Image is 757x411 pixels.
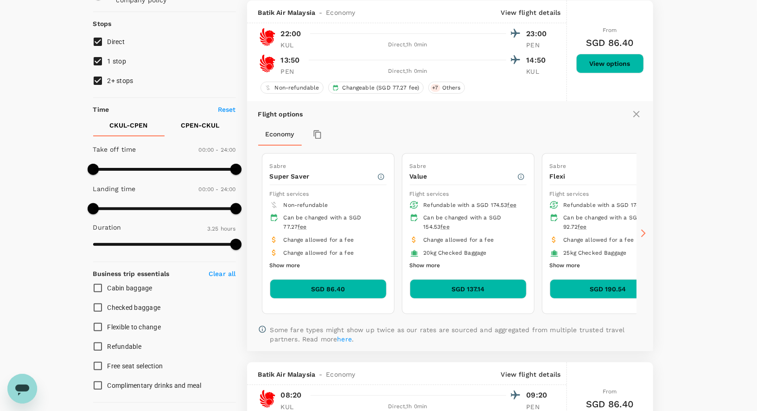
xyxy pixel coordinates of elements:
[108,58,127,65] span: 1 stop
[258,8,316,17] span: Batik Air Malaysia
[258,28,277,46] img: OD
[564,250,627,256] span: 25kg Checked Baggage
[326,370,355,379] span: Economy
[315,370,326,379] span: -
[270,325,642,344] p: Some fare types might show up twice as our rates are sourced and aggregated from multiple trusted...
[410,163,426,169] span: Sabre
[337,335,352,343] a: here
[108,304,161,311] span: Checked baggage
[93,223,121,232] p: Duration
[603,388,617,395] span: From
[298,224,306,230] span: fee
[93,20,112,27] strong: Stops
[550,172,657,181] p: Flexi
[281,67,304,76] p: PEN
[209,269,235,278] p: Clear all
[310,67,506,76] div: Direct , 1h 0min
[207,225,236,232] span: 3.25 hours
[271,84,323,92] span: Non-refundable
[527,67,550,76] p: KUL
[550,279,667,299] button: SGD 190.54
[258,390,277,408] img: OD
[440,224,449,230] span: fee
[284,213,379,232] div: Can be changed with a SGD 77.27
[439,84,464,92] span: Others
[108,323,161,331] span: Flexible to change
[424,201,519,210] div: Refundable with a SGD 174.53
[108,284,153,292] span: Cabin baggage
[218,105,236,114] p: Reset
[527,28,550,39] p: 23:00
[93,184,136,193] p: Landing time
[564,201,659,210] div: Refundable with a SGD 174.53
[258,109,303,119] p: Flight options
[270,279,387,299] button: SGD 86.40
[310,40,506,50] div: Direct , 1h 0min
[93,270,170,277] strong: Business trip essentials
[424,237,494,243] span: Change allowed for a fee
[527,40,550,50] p: PEN
[550,163,566,169] span: Sabre
[508,202,516,208] span: fee
[576,54,644,73] button: View options
[258,370,316,379] span: Batik Air Malaysia
[550,260,580,272] button: Show more
[284,250,354,256] span: Change allowed for a fee
[586,35,634,50] h6: SGD 86.40
[527,390,550,401] p: 09:20
[270,191,309,197] span: Flight services
[199,186,236,193] span: 00:00 - 24:00
[181,121,219,130] p: CPEN - CKUL
[410,191,449,197] span: Flight services
[428,82,465,94] div: +7Others
[578,224,586,230] span: fee
[284,202,328,208] span: Non-refundable
[410,260,440,272] button: Show more
[261,82,324,94] div: Non-refundable
[564,213,659,232] div: Can be changed with a SGD 92.72
[93,105,109,114] p: Time
[431,84,440,92] span: + 7
[199,147,236,153] span: 00:00 - 24:00
[564,237,634,243] span: Change allowed for a fee
[281,40,304,50] p: KUL
[281,55,300,66] p: 13:50
[424,250,487,256] span: 20kg Checked Baggage
[339,84,423,92] span: Changeable (SGD 77.27 fee)
[281,28,301,39] p: 22:00
[270,260,300,272] button: Show more
[108,382,202,389] span: Complimentary drinks and meal
[281,390,302,401] p: 08:20
[603,27,617,33] span: From
[501,370,561,379] p: View flight details
[326,8,355,17] span: Economy
[410,279,527,299] button: SGD 137.14
[284,237,354,243] span: Change allowed for a fee
[315,8,326,17] span: -
[270,172,377,181] p: Super Saver
[501,8,561,17] p: View flight details
[108,38,125,45] span: Direct
[328,82,424,94] div: Changeable (SGD 77.27 fee)
[424,213,519,232] div: Can be changed with a SGD 154.53
[527,55,550,66] p: 14:50
[93,145,136,154] p: Take off time
[258,54,277,73] img: OD
[108,77,134,84] span: 2+ stops
[110,121,148,130] p: CKUL - CPEN
[108,343,142,350] span: Refundable
[108,362,163,370] span: Free seat selection
[410,172,517,181] p: Value
[270,163,286,169] span: Sabre
[550,191,589,197] span: Flight services
[7,374,37,404] iframe: Button to launch messaging window
[258,123,302,146] button: Economy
